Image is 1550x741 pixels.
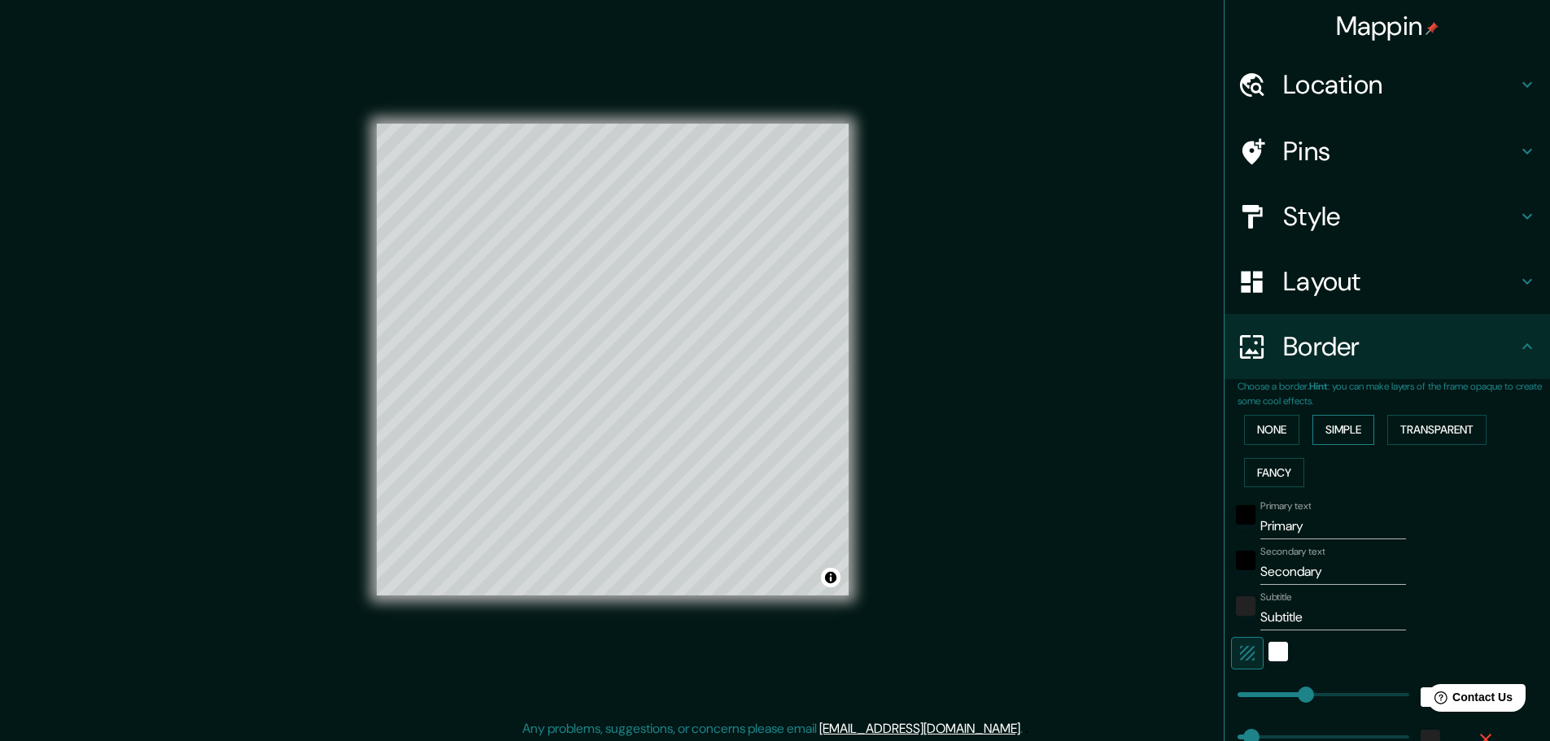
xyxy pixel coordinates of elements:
button: black [1236,505,1255,525]
button: black [1236,551,1255,570]
div: Style [1225,184,1550,249]
label: Subtitle [1260,591,1292,604]
img: pin-icon.png [1426,22,1439,35]
div: . [1025,719,1028,739]
label: Primary text [1260,499,1311,513]
h4: Layout [1283,265,1517,298]
h4: Mappin [1336,10,1439,42]
button: Transparent [1387,415,1487,445]
h4: Pins [1283,135,1517,168]
p: Any problems, suggestions, or concerns please email . [522,719,1023,739]
button: color-222222 [1236,596,1255,616]
div: Location [1225,52,1550,117]
div: . [1023,719,1025,739]
iframe: Help widget launcher [1405,678,1532,723]
h4: Location [1283,68,1517,101]
div: Pins [1225,119,1550,184]
button: Fancy [1244,458,1304,488]
button: Toggle attribution [821,568,840,587]
p: Choose a border. : you can make layers of the frame opaque to create some cool effects. [1238,379,1550,408]
a: [EMAIL_ADDRESS][DOMAIN_NAME] [819,720,1020,737]
h4: Border [1283,330,1517,363]
b: Hint [1309,380,1328,393]
button: white [1268,642,1288,661]
div: Border [1225,314,1550,379]
h4: Style [1283,200,1517,233]
div: Layout [1225,249,1550,314]
button: Simple [1312,415,1374,445]
button: None [1244,415,1299,445]
label: Secondary text [1260,545,1325,559]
